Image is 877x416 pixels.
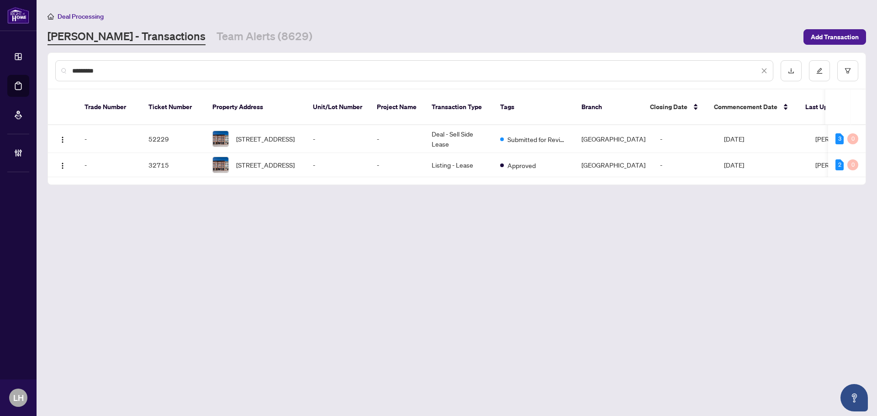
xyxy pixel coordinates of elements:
[574,90,643,125] th: Branch
[370,125,424,153] td: -
[717,125,808,153] td: [DATE]
[811,30,859,44] span: Add Transaction
[236,160,295,170] span: [STREET_ADDRESS]
[788,68,794,74] span: download
[507,134,567,144] span: Submitted for Review
[77,153,141,177] td: -
[643,90,707,125] th: Closing Date
[59,162,66,169] img: Logo
[653,153,717,177] td: -
[798,90,866,125] th: Last Updated By
[653,125,717,153] td: -
[808,125,877,153] td: [PERSON_NAME]
[650,102,687,112] span: Closing Date
[424,153,493,177] td: Listing - Lease
[55,158,70,172] button: Logo
[837,60,858,81] button: filter
[761,68,767,74] span: close
[306,90,370,125] th: Unit/Lot Number
[847,133,858,144] div: 0
[48,13,54,20] span: home
[236,134,295,144] span: [STREET_ADDRESS]
[217,29,312,45] a: Team Alerts (8629)
[77,90,141,125] th: Trade Number
[141,90,205,125] th: Ticket Number
[717,153,808,177] td: [DATE]
[13,391,24,404] span: LH
[306,125,370,153] td: -
[845,68,851,74] span: filter
[58,12,104,21] span: Deal Processing
[424,125,493,153] td: Deal - Sell Side Lease
[493,90,574,125] th: Tags
[370,90,424,125] th: Project Name
[707,90,798,125] th: Commencement Date
[781,60,802,81] button: download
[803,29,866,45] button: Add Transaction
[141,153,205,177] td: 32715
[77,125,141,153] td: -
[48,29,206,45] a: [PERSON_NAME] - Transactions
[574,125,653,153] td: [GEOGRAPHIC_DATA]
[306,153,370,177] td: -
[847,159,858,170] div: 0
[835,159,844,170] div: 2
[213,131,228,147] img: thumbnail-img
[835,133,844,144] div: 3
[205,90,306,125] th: Property Address
[507,160,536,170] span: Approved
[213,157,228,173] img: thumbnail-img
[55,132,70,146] button: Logo
[370,153,424,177] td: -
[809,60,830,81] button: edit
[59,136,66,143] img: Logo
[808,153,877,177] td: [PERSON_NAME]
[816,68,823,74] span: edit
[574,153,653,177] td: [GEOGRAPHIC_DATA]
[141,125,205,153] td: 52229
[7,7,29,24] img: logo
[424,90,493,125] th: Transaction Type
[840,384,868,411] button: Open asap
[714,102,777,112] span: Commencement Date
